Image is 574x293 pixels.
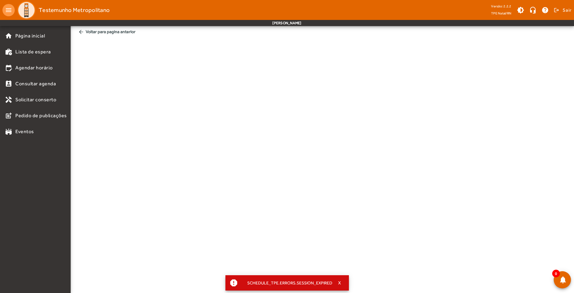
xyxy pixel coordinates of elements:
button: X [332,280,348,286]
mat-icon: menu [2,4,15,16]
button: Sair [553,6,572,15]
span: Voltar para pagina anterior [76,26,569,37]
span: TPE Natal/RN [491,10,511,16]
span: Testemunho Metropolitano [39,5,110,15]
span: X [338,280,341,286]
div: SCHEDULE_TPE.ERRORS.SESSION_EXPIRED [242,279,332,287]
div: Versão: 2.2.2 [491,2,511,10]
mat-icon: report [229,278,238,287]
span: Página inicial [15,32,45,40]
mat-icon: arrow_back [78,29,84,35]
a: Testemunho Metropolitano [15,1,110,19]
span: Sair [563,5,572,15]
span: 0 [552,270,560,277]
img: Logo TPE [17,1,36,19]
mat-icon: home [5,32,12,40]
